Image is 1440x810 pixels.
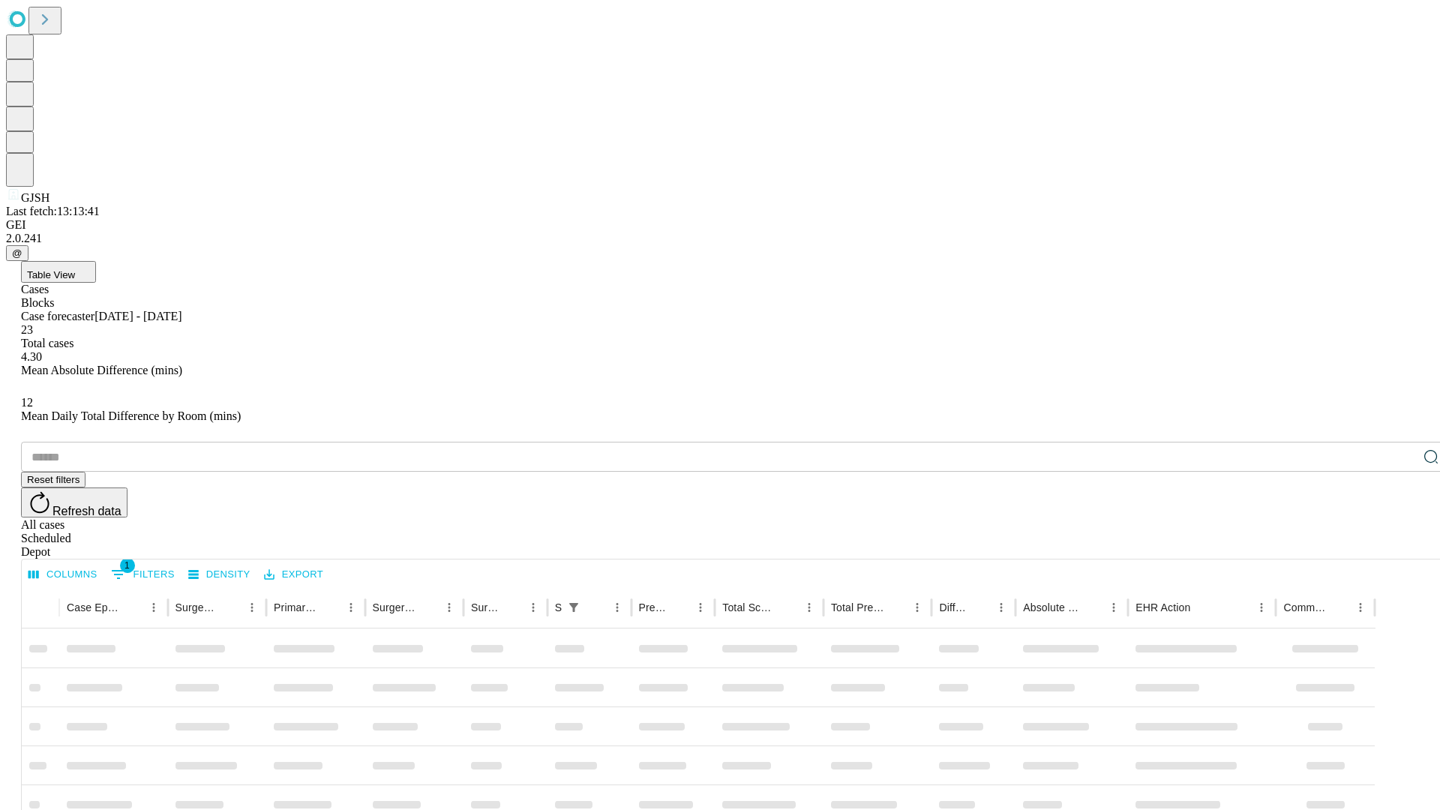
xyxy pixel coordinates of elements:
button: Sort [778,597,799,618]
div: Total Scheduled Duration [722,601,776,613]
div: Comments [1283,601,1327,613]
span: Total cases [21,337,73,349]
button: Menu [523,597,544,618]
button: Menu [799,597,820,618]
button: Sort [669,597,690,618]
button: Menu [439,597,460,618]
button: Density [184,563,254,586]
span: 23 [21,323,33,336]
button: Reset filters [21,472,85,487]
button: Select columns [25,563,101,586]
span: Mean Daily Total Difference by Room (mins) [21,409,241,422]
span: 12 [21,396,33,409]
button: Table View [21,261,96,283]
span: [DATE] - [DATE] [94,310,181,322]
span: Last fetch: 13:13:41 [6,205,100,217]
span: 4.30 [21,350,42,363]
div: 1 active filter [563,597,584,618]
button: Export [260,563,327,586]
div: Predicted In Room Duration [639,601,668,613]
div: Case Epic Id [67,601,121,613]
button: Menu [1251,597,1272,618]
div: 2.0.241 [6,232,1434,245]
button: Sort [1082,597,1103,618]
button: Show filters [563,597,584,618]
button: Sort [122,597,143,618]
div: Primary Service [274,601,317,613]
div: Scheduled In Room Duration [555,601,562,613]
button: Sort [502,597,523,618]
button: Sort [586,597,607,618]
span: Refresh data [52,505,121,517]
div: Total Predicted Duration [831,601,885,613]
button: Sort [220,597,241,618]
span: 1 [120,558,135,573]
div: GEI [6,218,1434,232]
span: @ [12,247,22,259]
div: Surgery Date [471,601,500,613]
button: Menu [1103,597,1124,618]
div: Surgery Name [373,601,416,613]
button: Menu [690,597,711,618]
span: Table View [27,269,75,280]
button: Menu [607,597,628,618]
button: Sort [319,597,340,618]
button: Menu [907,597,928,618]
button: Menu [1350,597,1371,618]
div: Surgeon Name [175,601,219,613]
div: Absolute Difference [1023,601,1081,613]
span: Case forecaster [21,310,94,322]
button: Sort [970,597,991,618]
button: Menu [143,597,164,618]
button: Sort [418,597,439,618]
button: Sort [886,597,907,618]
button: Sort [1329,597,1350,618]
button: Sort [1192,597,1213,618]
button: Menu [991,597,1012,618]
div: Difference [939,601,968,613]
span: Mean Absolute Difference (mins) [21,364,182,376]
span: GJSH [21,191,49,204]
button: Menu [340,597,361,618]
button: Menu [241,597,262,618]
span: Reset filters [27,474,79,485]
div: EHR Action [1135,601,1190,613]
button: Refresh data [21,487,127,517]
button: Show filters [107,562,178,586]
button: @ [6,245,28,261]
